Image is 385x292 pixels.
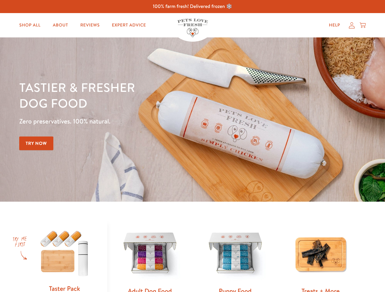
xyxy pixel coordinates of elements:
a: About [48,19,73,31]
a: Help [324,19,345,31]
a: Shop All [14,19,45,31]
img: Pets Love Fresh [177,19,208,37]
a: Expert Advice [107,19,151,31]
p: Zero preservatives. 100% natural. [19,116,250,127]
h1: Tastier & fresher dog food [19,79,250,111]
a: Reviews [75,19,104,31]
a: Try Now [19,137,53,150]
